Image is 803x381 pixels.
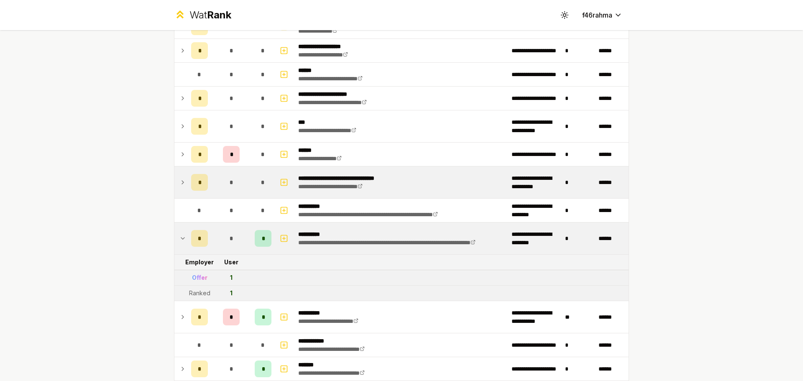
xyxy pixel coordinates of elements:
div: Offer [192,274,207,282]
a: WatRank [174,8,231,22]
span: Rank [207,9,231,21]
span: f46rahma [582,10,612,20]
td: User [211,255,251,270]
div: 1 [230,274,233,282]
td: Employer [188,255,211,270]
div: Ranked [189,289,210,297]
div: Wat [189,8,231,22]
button: f46rahma [575,8,629,23]
div: 1 [230,289,233,297]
